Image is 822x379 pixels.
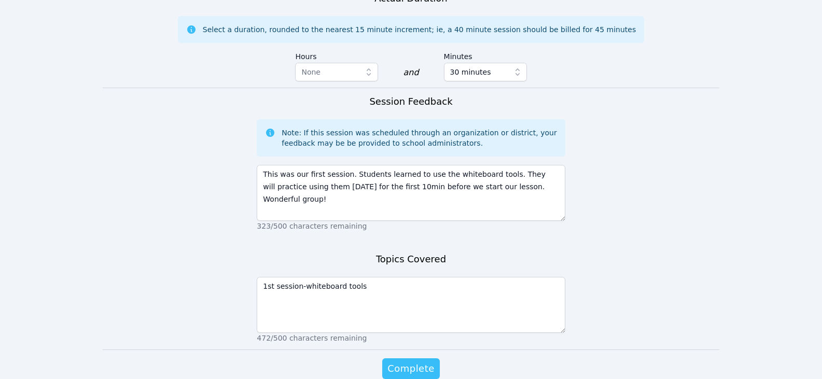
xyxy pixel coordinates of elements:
[282,128,556,148] div: Note: If this session was scheduled through an organization or district, your feedback may be be ...
[295,47,378,63] label: Hours
[369,94,452,109] h3: Session Feedback
[295,63,378,81] button: None
[257,333,565,343] p: 472/500 characters remaining
[257,277,565,333] textarea: 1st session-whiteboard tools
[203,24,636,35] div: Select a duration, rounded to the nearest 15 minute increment; ie, a 40 minute session should be ...
[301,68,321,76] span: None
[382,358,439,379] button: Complete
[444,47,527,63] label: Minutes
[387,361,434,376] span: Complete
[376,252,446,266] h3: Topics Covered
[403,66,419,79] div: and
[257,221,565,231] p: 323/500 characters remaining
[450,66,491,78] span: 30 minutes
[444,63,527,81] button: 30 minutes
[257,165,565,221] textarea: This was our first session. Students learned to use the whiteboard tools. They will practice usin...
